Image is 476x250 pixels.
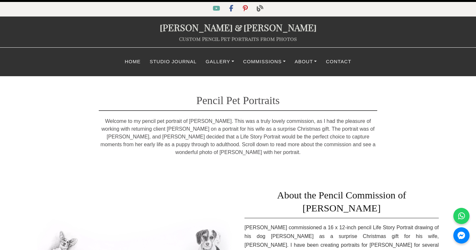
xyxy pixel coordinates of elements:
[239,55,290,68] a: Commissions
[160,21,317,33] a: [PERSON_NAME]&[PERSON_NAME]
[225,6,239,12] a: Facebook
[120,55,145,68] a: Home
[179,35,297,42] a: Custom Pencil Pet Portraits from Photos
[209,6,225,12] a: YouTube
[290,55,322,68] a: About
[321,55,356,68] a: Contact
[244,183,439,218] h2: About the Pencil Commission of [PERSON_NAME]
[453,227,470,244] a: Messenger
[453,208,470,224] a: WhatsApp
[239,6,253,12] a: Pinterest
[233,21,244,33] span: &
[99,117,377,156] p: Welcome to my pencil pet portrait of [PERSON_NAME]. This was a truly lovely commission, as I had ...
[99,84,377,111] h1: Pencil Pet Portraits
[253,6,267,12] a: Blog
[201,55,239,68] a: Gallery
[145,55,201,68] a: Studio Journal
